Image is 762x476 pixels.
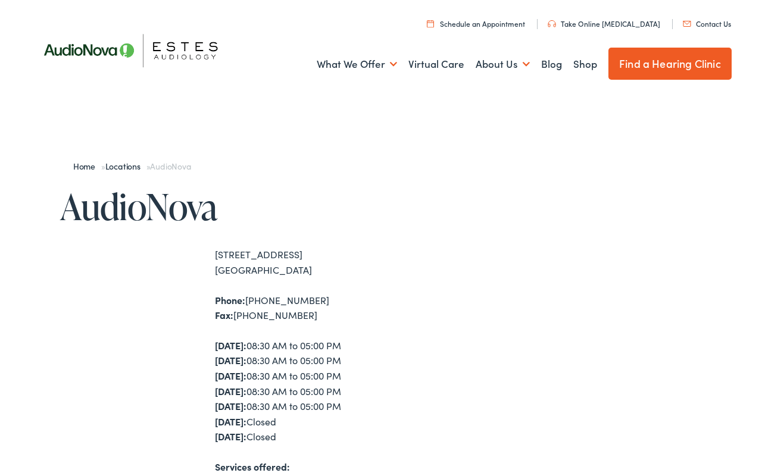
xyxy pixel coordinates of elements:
div: [STREET_ADDRESS] [GEOGRAPHIC_DATA] [215,247,381,277]
strong: [DATE]: [215,415,246,428]
a: Schedule an Appointment [427,18,525,29]
a: Take Online [MEDICAL_DATA] [548,18,660,29]
a: Contact Us [683,18,731,29]
div: 08:30 AM to 05:00 PM 08:30 AM to 05:00 PM 08:30 AM to 05:00 PM 08:30 AM to 05:00 PM 08:30 AM to 0... [215,338,381,444]
a: About Us [476,42,530,86]
h1: AudioNova [60,187,381,226]
strong: Fax: [215,308,233,321]
img: utility icon [427,20,434,27]
a: Find a Hearing Clinic [608,48,732,80]
strong: [DATE]: [215,369,246,382]
img: utility icon [683,21,691,27]
span: » » [73,160,191,172]
a: Shop [573,42,597,86]
strong: [DATE]: [215,339,246,352]
span: AudioNova [150,160,190,172]
strong: Phone: [215,293,245,306]
img: utility icon [548,20,556,27]
a: Locations [105,160,146,172]
strong: [DATE]: [215,399,246,412]
a: What We Offer [317,42,397,86]
strong: Services offered: [215,460,290,473]
a: Home [73,160,101,172]
strong: [DATE]: [215,430,246,443]
strong: [DATE]: [215,384,246,397]
a: Virtual Care [408,42,464,86]
strong: [DATE]: [215,353,246,367]
a: Blog [541,42,562,86]
div: [PHONE_NUMBER] [PHONE_NUMBER] [215,293,381,323]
